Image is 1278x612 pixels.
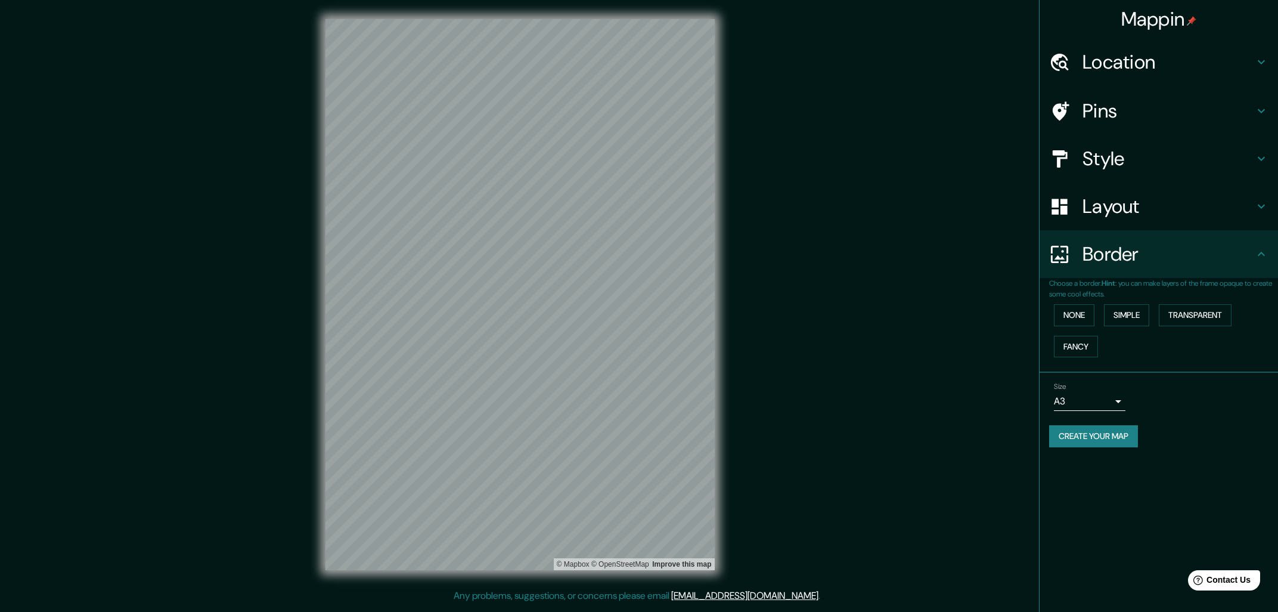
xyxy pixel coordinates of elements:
[1082,242,1254,266] h4: Border
[1040,38,1278,86] div: Location
[820,589,822,603] div: .
[591,560,649,568] a: OpenStreetMap
[671,589,818,602] a: [EMAIL_ADDRESS][DOMAIN_NAME]
[1040,87,1278,135] div: Pins
[1082,194,1254,218] h4: Layout
[1054,392,1125,411] div: A3
[1040,135,1278,183] div: Style
[1187,16,1196,26] img: pin-icon.png
[1082,50,1254,74] h4: Location
[1049,278,1278,299] p: Choose a border. : you can make layers of the frame opaque to create some cool effects.
[1054,304,1094,326] button: None
[1040,183,1278,230] div: Layout
[1082,147,1254,171] h4: Style
[1172,565,1265,599] iframe: Help widget launcher
[1104,304,1149,326] button: Simple
[1054,382,1066,392] label: Size
[1040,230,1278,278] div: Border
[1121,7,1197,31] h4: Mappin
[1102,279,1115,288] b: Hint
[454,589,820,603] p: Any problems, suggestions, or concerns please email .
[652,560,711,568] a: Map feedback
[1082,99,1254,123] h4: Pins
[822,589,824,603] div: .
[325,19,715,570] canvas: Map
[1049,425,1138,447] button: Create your map
[1159,304,1232,326] button: Transparent
[1054,336,1098,358] button: Fancy
[557,560,590,568] a: Mapbox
